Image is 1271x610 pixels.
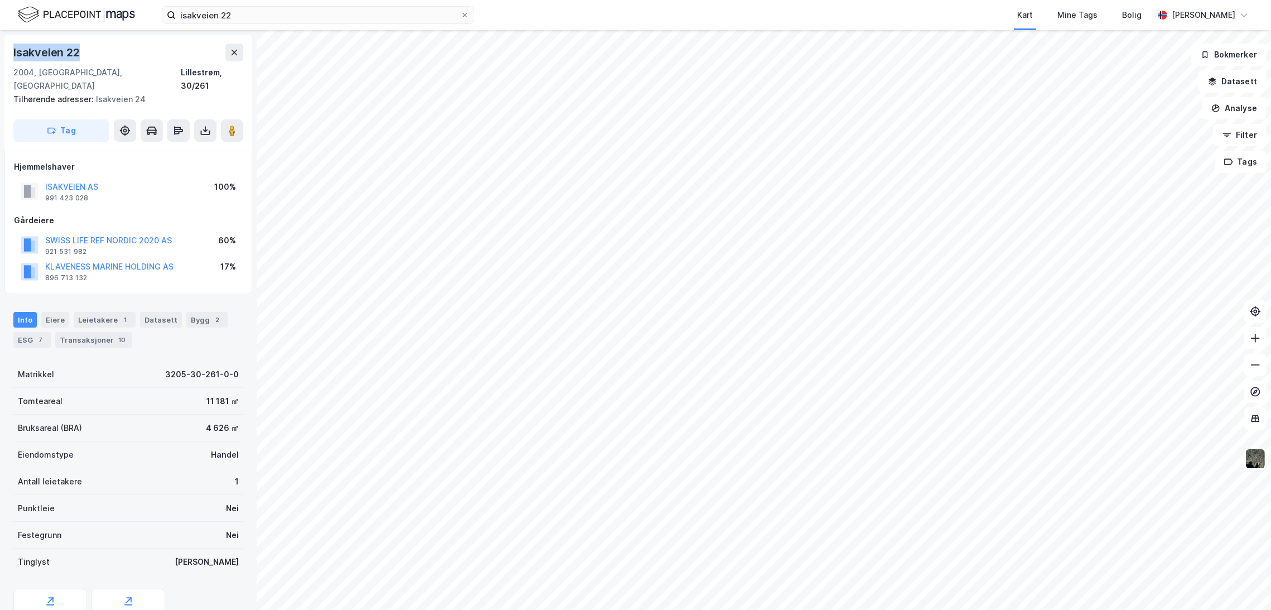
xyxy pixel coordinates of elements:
[13,119,109,142] button: Tag
[13,66,181,93] div: 2004, [GEOGRAPHIC_DATA], [GEOGRAPHIC_DATA]
[18,529,61,542] div: Festegrunn
[176,7,460,23] input: Søk på adresse, matrikkel, gårdeiere, leietakere eller personer
[165,368,239,381] div: 3205-30-261-0-0
[175,555,239,569] div: [PERSON_NAME]
[13,332,51,348] div: ESG
[45,194,88,203] div: 991 423 028
[13,93,234,106] div: Isakveien 24
[1245,448,1266,469] img: 9k=
[212,314,223,325] div: 2
[1057,8,1097,22] div: Mine Tags
[18,502,55,515] div: Punktleie
[18,555,50,569] div: Tinglyst
[18,5,135,25] img: logo.f888ab2527a4732fd821a326f86c7f29.svg
[1017,8,1033,22] div: Kart
[14,160,243,174] div: Hjemmelshaver
[18,475,82,488] div: Antall leietakere
[206,395,239,408] div: 11 181 ㎡
[120,314,131,325] div: 1
[1191,44,1267,66] button: Bokmerker
[116,334,128,345] div: 10
[18,448,74,462] div: Eiendomstype
[1215,556,1271,610] iframe: Chat Widget
[35,334,46,345] div: 7
[226,529,239,542] div: Nei
[13,44,82,61] div: Isakveien 22
[18,395,62,408] div: Tomteareal
[55,332,132,348] div: Transaksjoner
[186,312,228,328] div: Bygg
[214,180,236,194] div: 100%
[235,475,239,488] div: 1
[1213,124,1267,146] button: Filter
[1122,8,1142,22] div: Bolig
[18,421,82,435] div: Bruksareal (BRA)
[1198,70,1267,93] button: Datasett
[13,312,37,328] div: Info
[45,247,86,256] div: 921 531 982
[181,66,244,93] div: Lillestrøm, 30/261
[218,234,236,247] div: 60%
[18,368,54,381] div: Matrikkel
[1202,97,1267,119] button: Analyse
[220,260,236,273] div: 17%
[211,448,239,462] div: Handel
[41,312,69,328] div: Eiere
[1172,8,1235,22] div: [PERSON_NAME]
[206,421,239,435] div: 4 626 ㎡
[74,312,136,328] div: Leietakere
[14,214,243,227] div: Gårdeiere
[226,502,239,515] div: Nei
[1215,556,1271,610] div: Kontrollprogram for chat
[45,273,87,282] div: 896 713 132
[13,94,96,104] span: Tilhørende adresser:
[140,312,182,328] div: Datasett
[1215,151,1267,173] button: Tags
